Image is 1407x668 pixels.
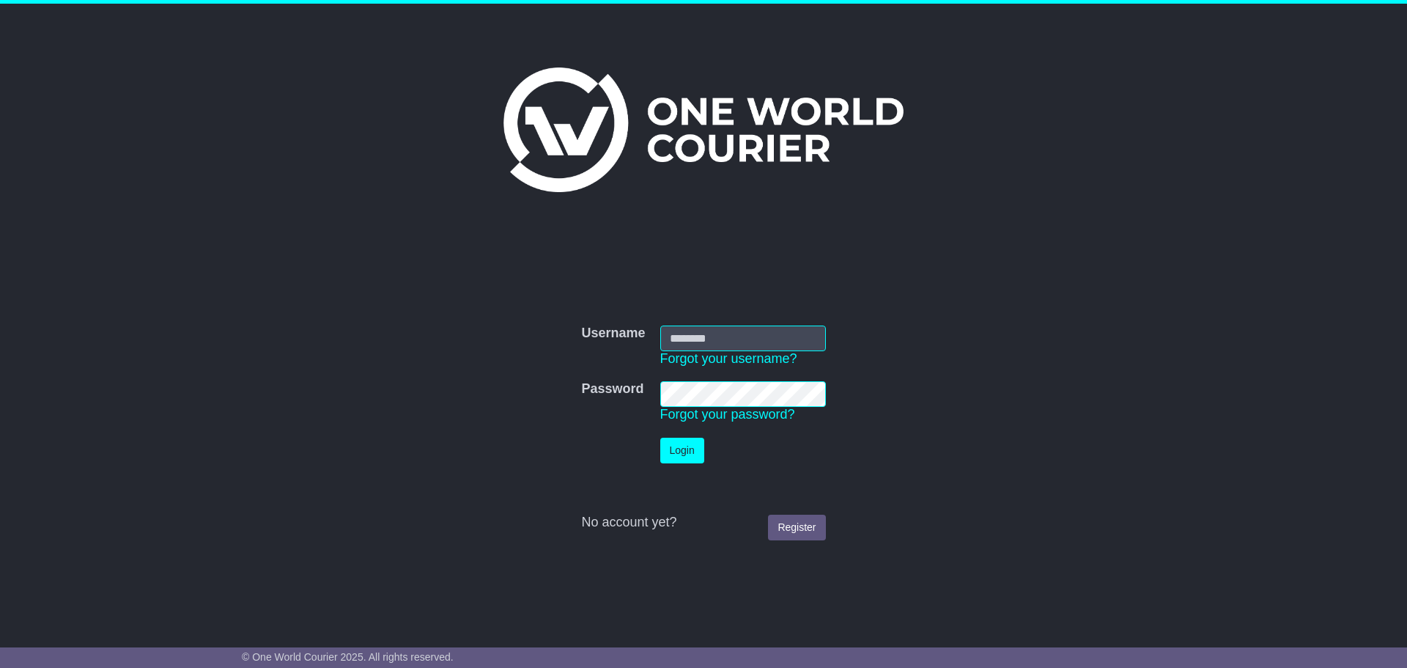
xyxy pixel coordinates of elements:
div: No account yet? [581,515,825,531]
label: Password [581,381,643,397]
button: Login [660,438,704,463]
img: One World [503,67,904,192]
span: © One World Courier 2025. All rights reserved. [242,651,454,663]
a: Register [768,515,825,540]
a: Forgot your username? [660,351,797,366]
label: Username [581,326,645,342]
a: Forgot your password? [660,407,795,422]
